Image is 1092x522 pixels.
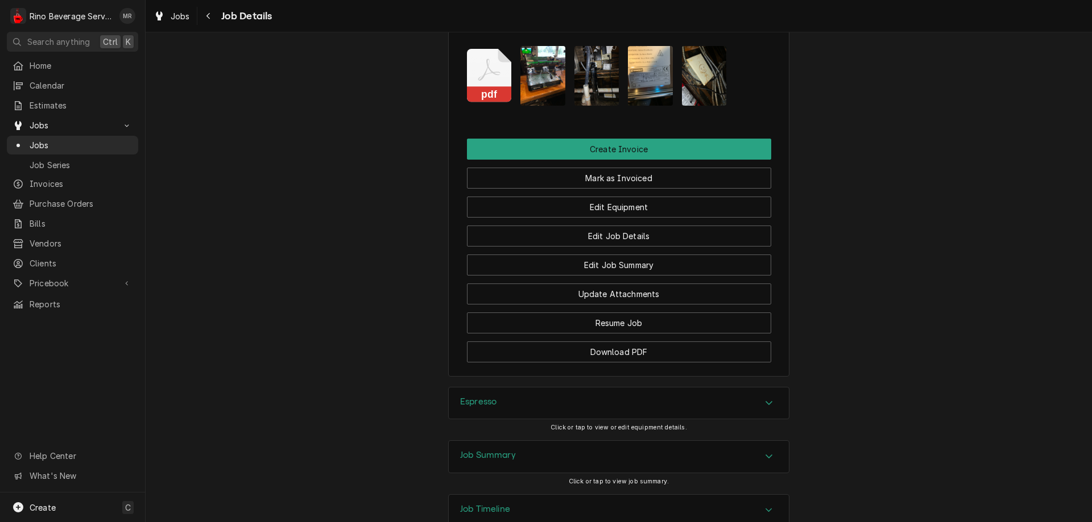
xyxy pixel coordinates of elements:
button: Download PDF [467,341,771,362]
a: Jobs [7,136,138,154]
span: Vendors [30,237,133,249]
img: 42P1N23ATDG0GX4UZoEM [574,46,619,106]
img: aaavli2uRni8ERrdoHtW [628,46,673,106]
div: R [10,8,26,24]
div: Job Summary [448,440,789,473]
div: Rino Beverage Service's Avatar [10,8,26,24]
a: Go to Pricebook [7,274,138,293]
div: Button Group Row [467,189,771,218]
span: Jobs [30,139,133,151]
button: Search anythingCtrlK [7,32,138,52]
div: Button Group Row [467,304,771,333]
button: Resume Job [467,312,771,333]
span: Click or tap to view or edit equipment details. [551,424,687,431]
img: t5232fY1QceAnCvsu9mq [682,46,727,106]
span: Search anything [27,36,90,48]
h3: Job Summary [460,450,516,461]
div: Button Group Row [467,333,771,362]
a: Go to Help Center [7,446,138,465]
span: Pricebook [30,277,115,289]
div: Attachments [467,26,771,115]
img: d8OrI740T4Gw4jAtcjPf [520,46,565,106]
div: Rino Beverage Service [30,10,113,22]
span: Create [30,503,56,512]
div: Accordion Header [449,387,789,419]
a: Go to Jobs [7,116,138,135]
span: C [125,502,131,513]
div: Button Group Row [467,275,771,304]
a: Reports [7,295,138,314]
span: Click or tap to view job summary. [569,478,669,485]
h3: Job Timeline [460,504,510,515]
button: Update Attachments [467,283,771,304]
span: Jobs [171,10,190,22]
span: Clients [30,257,133,269]
span: Purchase Orders [30,198,133,210]
div: Accordion Header [449,441,789,473]
a: Bills [7,214,138,233]
a: Purchase Orders [7,194,138,213]
span: Estimates [30,99,133,111]
button: Edit Job Details [467,225,771,247]
span: Help Center [30,450,131,462]
span: Home [30,60,133,72]
a: Home [7,56,138,75]
button: Mark as Invoiced [467,168,771,189]
span: Calendar [30,80,133,91]
button: Create Invoice [467,139,771,160]
div: Melissa Rinehart's Avatar [119,8,135,24]
div: Button Group Row [467,218,771,247]
div: Espresso [448,387,789,420]
div: Button Group Row [467,139,771,160]
h3: Espresso [460,396,497,407]
span: What's New [30,470,131,482]
a: Go to What's New [7,466,138,485]
div: Button Group Row [467,160,771,189]
span: Jobs [30,119,115,131]
a: Job Series [7,156,138,174]
a: Clients [7,254,138,273]
button: pdf [467,46,512,106]
button: Edit Equipment [467,197,771,218]
div: Button Group Row [467,247,771,275]
a: Vendors [7,234,138,253]
span: K [126,36,131,48]
a: Estimates [7,96,138,115]
button: Navigate back [200,7,218,25]
a: Invoices [7,174,138,193]
div: MR [119,8,135,24]
span: Invoices [30,178,133,190]
span: Bills [30,218,133,229]
button: Accordion Details Expand Trigger [449,387,789,419]
a: Calendar [7,76,138,95]
button: Edit Job Summary [467,254,771,275]
span: Reports [30,298,133,310]
span: Ctrl [103,36,118,48]
a: Jobs [149,7,195,26]
div: Button Group [467,139,771,362]
span: Job Series [30,159,133,171]
span: Job Details [218,9,272,24]
span: Attachments [467,37,771,115]
button: Accordion Details Expand Trigger [449,441,789,473]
